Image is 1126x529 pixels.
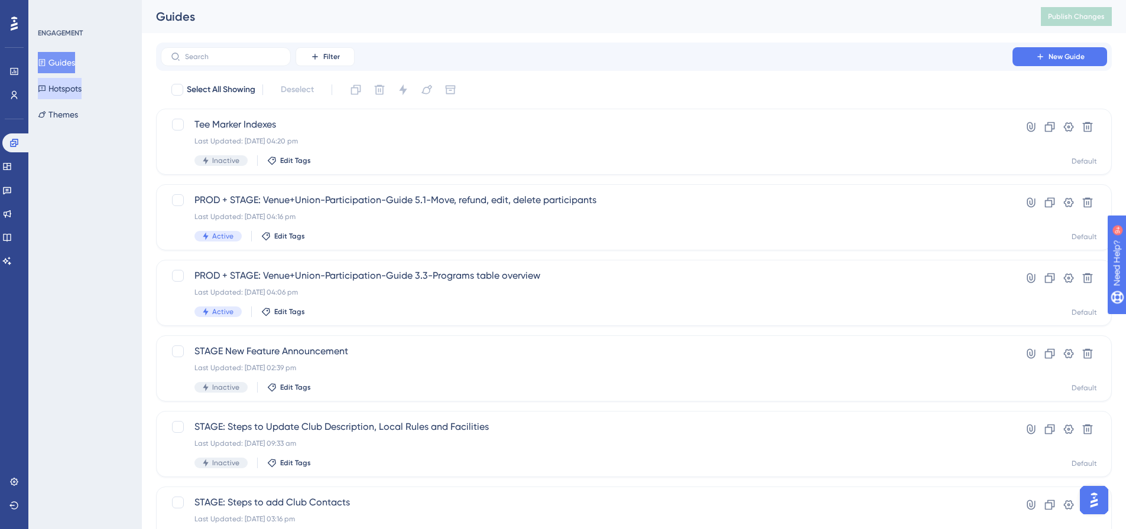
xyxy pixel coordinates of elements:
span: STAGE: Steps to add Club Contacts [194,495,979,510]
span: PROD + STAGE: Venue+Union-Participation-Guide 5.1-Move, refund, edit, delete participants [194,193,979,207]
div: Last Updated: [DATE] 09:33 am [194,439,979,448]
div: Default [1072,156,1097,166]
span: Edit Tags [280,156,311,165]
span: Select All Showing [187,83,255,97]
div: ENGAGEMENT [38,28,83,38]
span: Inactive [212,458,239,468]
button: Edit Tags [261,231,305,241]
span: Tee Marker Indexes [194,117,979,132]
div: Last Updated: [DATE] 03:16 pm [194,514,979,524]
span: Edit Tags [274,231,305,241]
span: Need Help? [28,3,74,17]
button: Guides [38,52,75,73]
span: Filter [323,52,340,61]
button: Hotspots [38,78,82,99]
span: Active [212,231,233,241]
span: Inactive [212,156,239,165]
span: New Guide [1049,52,1085,61]
span: Publish Changes [1048,12,1105,21]
div: Guides [156,8,1011,25]
button: Edit Tags [267,156,311,165]
iframe: UserGuiding AI Assistant Launcher [1076,482,1112,518]
span: Edit Tags [280,458,311,468]
div: Default [1072,232,1097,241]
button: Edit Tags [261,307,305,316]
span: Inactive [212,383,239,392]
span: PROD + STAGE: Venue+Union-Participation-Guide 3.3-Programs table overview [194,269,979,283]
span: Edit Tags [274,307,305,316]
div: Default [1072,308,1097,317]
div: Last Updated: [DATE] 04:16 pm [194,212,979,221]
div: 9+ [80,6,87,15]
div: Default [1072,459,1097,468]
button: Edit Tags [267,458,311,468]
span: Deselect [281,83,314,97]
input: Search [185,53,281,61]
span: STAGE New Feature Announcement [194,344,979,358]
span: STAGE: Steps to Update Club Description, Local Rules and Facilities [194,420,979,434]
button: Publish Changes [1041,7,1112,26]
button: Deselect [270,79,325,100]
button: New Guide [1013,47,1107,66]
button: Filter [296,47,355,66]
div: Last Updated: [DATE] 02:39 pm [194,363,979,373]
button: Edit Tags [267,383,311,392]
div: Default [1072,383,1097,393]
button: Themes [38,104,78,125]
div: Last Updated: [DATE] 04:20 pm [194,136,979,146]
span: Edit Tags [280,383,311,392]
span: Active [212,307,233,316]
div: Last Updated: [DATE] 04:06 pm [194,288,979,297]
